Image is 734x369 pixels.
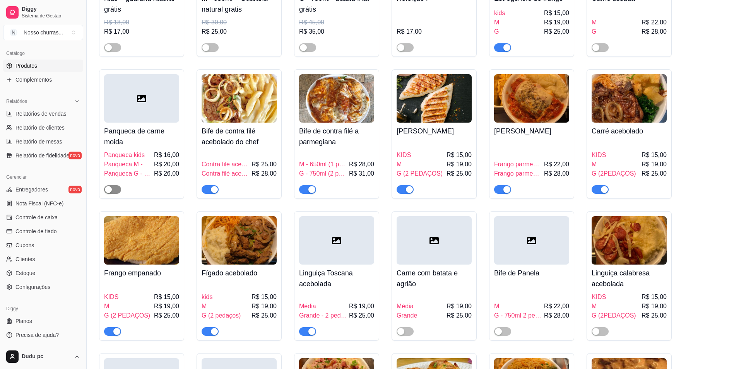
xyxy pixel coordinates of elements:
span: R$ 28,00 [544,169,569,178]
a: Configurações [3,281,83,293]
h4: Bife de contra filé acebolado do chef [202,126,277,147]
img: product-image [299,74,374,123]
span: M [397,160,402,169]
span: KIDS [104,292,118,302]
div: Diggy [3,302,83,315]
span: KIDS [592,150,606,160]
h4: Carne com batata e agrião [397,268,472,289]
span: G - 750ml (2 pedaços) [299,169,347,178]
span: Grande [397,311,417,320]
span: G (2PEDAÇOS) [592,311,636,320]
span: Nota Fiscal (NFC-e) [15,200,63,207]
span: R$ 19,00 [642,302,667,311]
img: product-image [104,216,179,265]
span: kids [494,9,505,18]
span: R$ 28,00 [252,169,277,178]
span: Panqueca kids [104,150,145,160]
span: R$ 15,00 [642,150,667,160]
div: R$ 35,00 [299,27,374,36]
span: R$ 28,00 [544,311,569,320]
img: product-image [397,74,472,123]
span: Controle de caixa [15,214,58,221]
span: G (2 PEDAÇOS) [104,311,150,320]
span: R$ 19,00 [349,302,374,311]
span: M [494,302,499,311]
div: R$ 17,00 [397,27,472,36]
div: R$ 17,00 [104,27,179,36]
span: N [10,29,17,36]
span: Estoque [15,269,35,277]
span: R$ 25,00 [349,311,374,320]
div: Gerenciar [3,171,83,183]
span: Produtos [15,62,37,70]
a: Cupons [3,239,83,251]
span: R$ 16,00 [154,150,179,160]
span: R$ 19,00 [447,302,472,311]
span: R$ 22,00 [642,18,667,27]
a: Relatório de fidelidadenovo [3,149,83,162]
h4: [PERSON_NAME] [397,126,472,137]
span: Relatórios de vendas [15,110,67,118]
span: Diggy [22,6,80,13]
span: R$ 19,00 [642,160,667,169]
span: G (2PEDAÇOS) [592,169,636,178]
span: R$ 31,00 [349,169,374,178]
span: R$ 25,00 [154,311,179,320]
span: Controle de fiado [15,227,57,235]
span: G [592,27,596,36]
span: M [592,18,597,27]
img: product-image [202,74,277,123]
h4: Fígado acebolado [202,268,277,278]
div: Catálogo [3,47,83,60]
span: M [202,302,207,311]
h4: Panqueca de carne moida [104,126,179,147]
span: Frango parmegiana M [494,160,542,169]
span: KIDS [397,150,411,160]
span: KIDS [592,292,606,302]
span: R$ 25,00 [252,311,277,320]
span: Precisa de ajuda? [15,331,59,339]
h4: Carré acebolado [592,126,667,137]
span: M [592,160,597,169]
span: Relatório de fidelidade [15,152,69,159]
span: Contra filé acebolado M [202,160,250,169]
span: R$ 19,00 [447,160,472,169]
span: Complementos [15,76,52,84]
a: Relatórios de vendas [3,108,83,120]
h4: Linguiça Toscana acebolada [299,268,374,289]
span: R$ 28,00 [642,27,667,36]
span: R$ 19,00 [544,18,569,27]
a: Nota Fiscal (NFC-e) [3,197,83,210]
span: R$ 22,00 [544,160,569,169]
span: R$ 25,00 [642,169,667,178]
a: Complementos [3,73,83,86]
span: R$ 15,00 [447,150,472,160]
a: Estoque [3,267,83,279]
span: R$ 25,00 [447,169,472,178]
span: Entregadores [15,186,48,193]
span: G (2 PEDAÇOS) [397,169,443,178]
span: G (2 pedaços) [202,311,241,320]
span: Sistema de Gestão [22,13,80,19]
span: Dudu pc [22,353,71,360]
span: M - 650ml (1 pedaço) [299,160,347,169]
span: kids [202,292,212,302]
div: R$ 45,00 [299,18,374,27]
span: R$ 25,00 [642,311,667,320]
span: Clientes [15,255,35,263]
span: G - 750ml 2 pedaços [494,311,542,320]
a: Relatório de mesas [3,135,83,148]
a: Relatório de clientes [3,121,83,134]
span: Relatórios [6,98,27,104]
span: R$ 25,00 [252,160,277,169]
span: R$ 15,00 [544,9,569,18]
div: R$ 25,00 [202,27,277,36]
span: Grande - 2 pedaços [299,311,347,320]
img: product-image [494,74,569,123]
span: Frango parmegiana G (2 pedaços) [494,169,542,178]
a: Clientes [3,253,83,265]
h4: Bife de contra filé a parmegiana [299,126,374,147]
button: Select a team [3,25,83,40]
span: R$ 20,00 [154,160,179,169]
h4: Frango empanado [104,268,179,278]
